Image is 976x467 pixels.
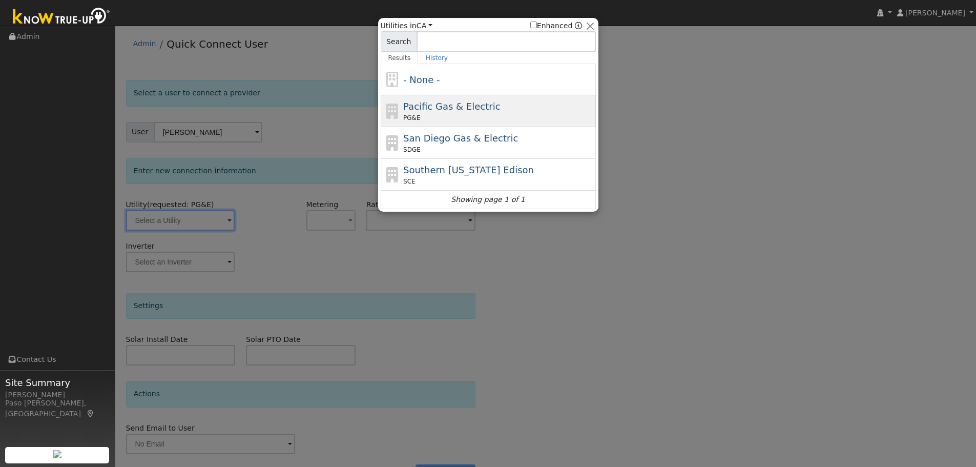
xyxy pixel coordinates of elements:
span: San Diego Gas & Electric [403,133,518,144]
a: Enhanced Providers [575,22,582,30]
span: Utilities in [381,21,432,31]
a: Results [381,52,419,64]
span: Search [381,31,417,52]
div: [PERSON_NAME] [5,390,110,400]
label: Enhanced [530,21,573,31]
span: Southern [US_STATE] Edison [403,165,534,175]
span: Pacific Gas & Electric [403,101,500,112]
i: Showing page 1 of 1 [451,194,525,205]
a: History [418,52,455,64]
span: Show enhanced providers [530,21,583,31]
img: retrieve [53,450,61,458]
span: PG&E [403,113,420,123]
a: Map [86,410,95,418]
img: Know True-Up [8,6,115,29]
span: - None - [403,74,440,85]
div: Paso [PERSON_NAME], [GEOGRAPHIC_DATA] [5,398,110,419]
span: Site Summary [5,376,110,390]
span: SCE [403,177,416,186]
span: [PERSON_NAME] [905,9,965,17]
input: Enhanced [530,22,537,28]
span: SDGE [403,145,421,154]
a: CA [417,22,432,30]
